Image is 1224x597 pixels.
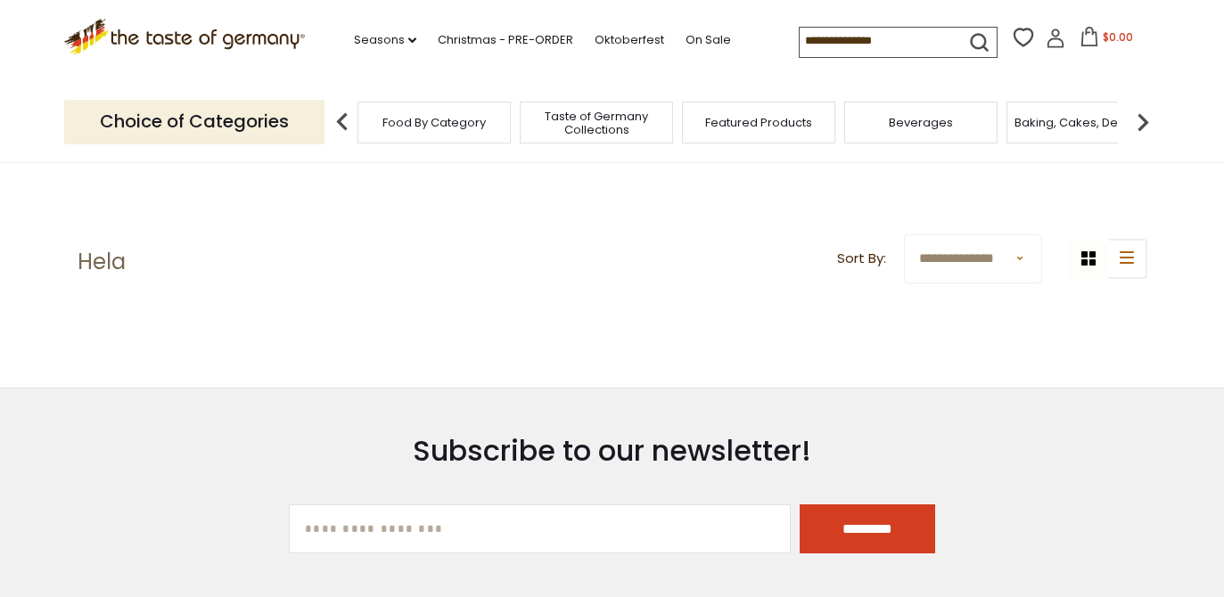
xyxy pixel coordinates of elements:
a: Beverages [889,116,953,129]
a: Oktoberfest [595,30,664,50]
button: $0.00 [1069,27,1145,53]
a: Baking, Cakes, Desserts [1015,116,1153,129]
h3: Subscribe to our newsletter! [289,433,935,469]
h1: Hela [78,249,126,275]
a: Taste of Germany Collections [525,110,668,136]
span: $0.00 [1103,29,1133,45]
a: On Sale [686,30,731,50]
a: Seasons [354,30,416,50]
img: next arrow [1125,104,1161,140]
p: Choice of Categories [64,100,324,143]
img: previous arrow [324,104,360,140]
label: Sort By: [837,248,886,270]
a: Christmas - PRE-ORDER [438,30,573,50]
a: Food By Category [382,116,486,129]
a: Featured Products [705,116,812,129]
